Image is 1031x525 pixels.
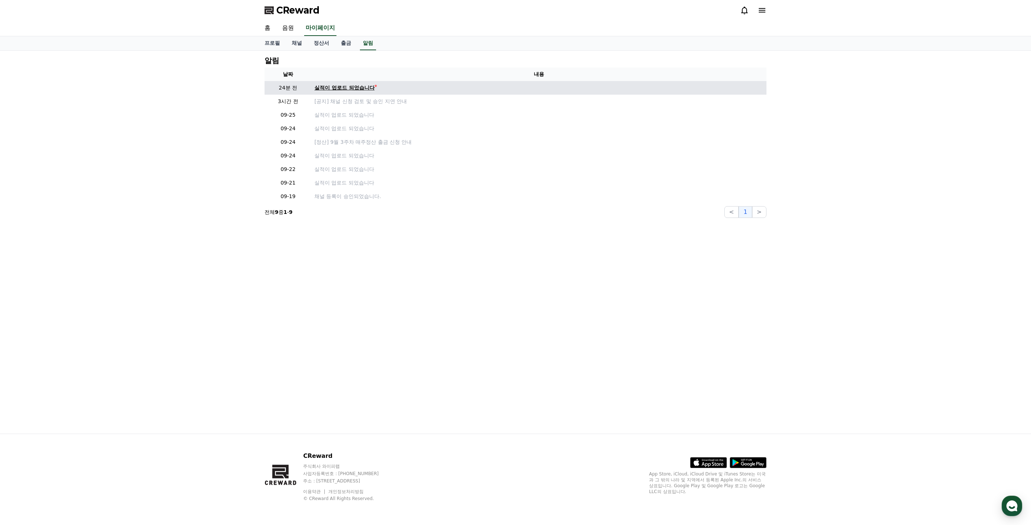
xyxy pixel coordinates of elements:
a: 음원 [276,21,300,36]
span: 설정 [113,244,122,249]
th: 내용 [312,68,766,81]
a: 실적이 업로드 되었습니다 [314,152,764,160]
p: App Store, iCloud, iCloud Drive 및 iTunes Store는 미국과 그 밖의 나라 및 지역에서 등록된 Apple Inc.의 서비스 상표입니다. Goo... [649,471,766,495]
p: 3시간 전 [267,98,309,105]
p: 주식회사 와이피랩 [303,463,393,469]
div: 실적이 업로드 되었습니다 [314,84,375,92]
p: 주소 : [STREET_ADDRESS] [303,478,393,484]
a: 출금 [335,36,357,50]
a: 실적이 업로드 되었습니다 [314,125,764,132]
strong: 9 [289,209,293,215]
a: 채널 [286,36,308,50]
p: 09-25 [267,111,309,119]
a: [정산] 9월 3주차 매주정산 출금 신청 안내 [314,138,764,146]
a: 이용약관 [303,489,326,494]
a: 알림 [360,36,376,50]
p: 전체 중 - [265,208,292,216]
button: < [724,206,739,218]
a: 개인정보처리방침 [328,489,364,494]
a: 실적이 업로드 되었습니다 [314,165,764,173]
a: 마이페이지 [304,21,336,36]
p: 09-22 [267,165,309,173]
a: CReward [265,4,320,16]
h4: 알림 [265,56,279,65]
a: 실적이 업로드 되었습니다 [314,84,764,92]
p: © CReward All Rights Reserved. [303,496,393,502]
th: 날짜 [265,68,312,81]
p: 09-19 [267,193,309,200]
a: 설정 [95,233,141,251]
a: 실적이 업로드 되었습니다 [314,179,764,187]
a: 대화 [48,233,95,251]
p: 09-24 [267,125,309,132]
p: 09-24 [267,152,309,160]
button: 1 [739,206,752,218]
p: 채널 등록이 승인되었습니다. [314,193,764,200]
a: 홈 [259,21,276,36]
span: CReward [276,4,320,16]
a: 정산서 [308,36,335,50]
a: [공지] 채널 신청 검토 및 승인 지연 안내 [314,98,764,105]
p: 24분 전 [267,84,309,92]
p: 09-21 [267,179,309,187]
a: 프로필 [259,36,286,50]
strong: 1 [284,209,287,215]
p: CReward [303,452,393,460]
a: 실적이 업로드 되었습니다 [314,111,764,119]
span: 홈 [23,244,28,249]
span: 대화 [67,244,76,250]
strong: 9 [275,209,278,215]
a: 홈 [2,233,48,251]
button: > [752,206,766,218]
p: 사업자등록번호 : [PHONE_NUMBER] [303,471,393,477]
p: 09-24 [267,138,309,146]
